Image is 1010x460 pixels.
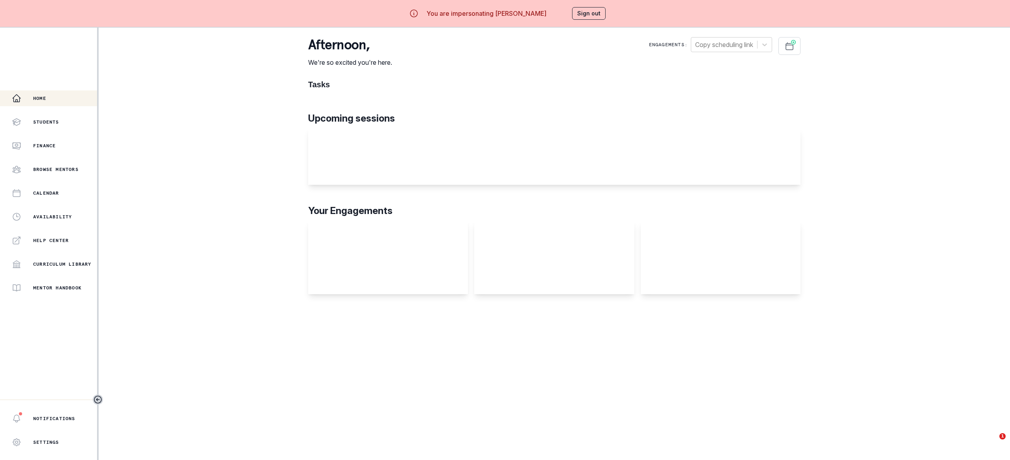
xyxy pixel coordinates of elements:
[983,433,1002,452] iframe: Intercom live chat
[33,285,82,291] p: Mentor Handbook
[33,166,79,173] p: Browse Mentors
[308,80,801,89] h1: Tasks
[572,7,606,20] button: Sign out
[778,37,801,55] button: Schedule Sessions
[33,95,46,101] p: Home
[308,204,801,218] p: Your Engagements
[93,394,103,405] button: Toggle sidebar
[33,237,69,244] p: Help Center
[308,111,801,126] p: Upcoming sessions
[649,41,688,48] p: Engagements:
[33,143,56,149] p: Finance
[33,415,75,422] p: Notifications
[999,433,1006,439] span: 1
[308,58,392,67] p: We're so excited you're here.
[33,439,59,445] p: Settings
[33,261,92,267] p: Curriculum Library
[33,190,59,196] p: Calendar
[426,9,546,18] p: You are impersonating [PERSON_NAME]
[33,119,59,125] p: Students
[308,37,392,53] p: afternoon ,
[33,214,72,220] p: Availability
